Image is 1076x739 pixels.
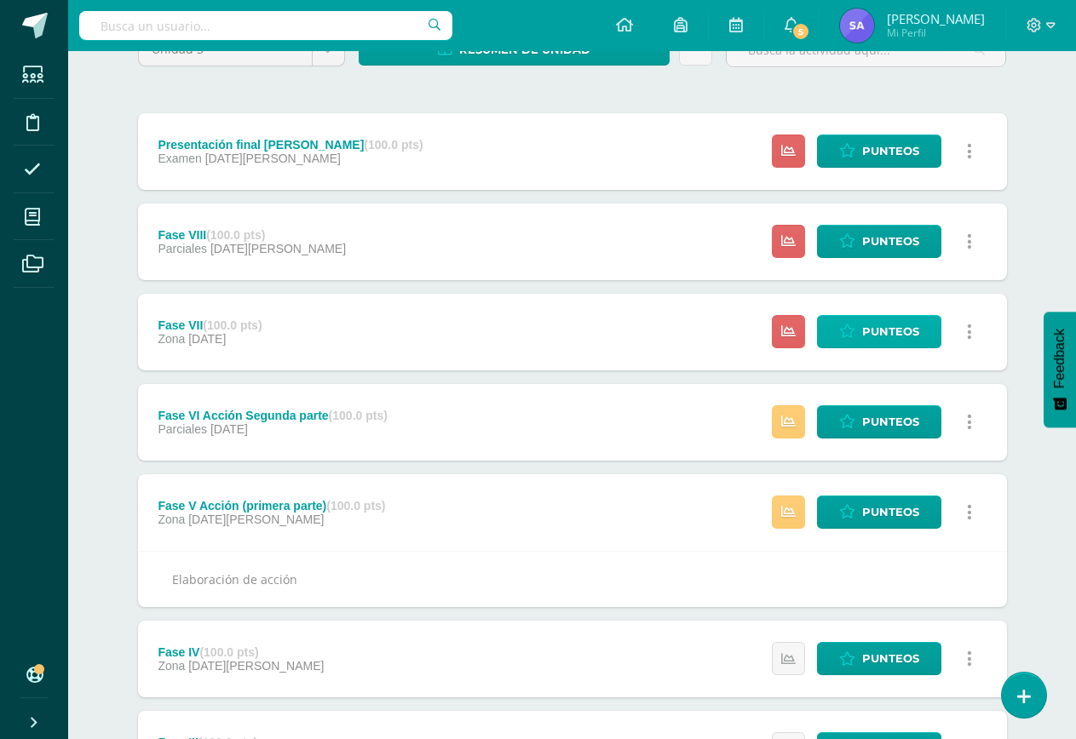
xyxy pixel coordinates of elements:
div: Fase VIII [158,228,346,242]
span: 5 [791,22,810,41]
img: e13c725d1f66a19cb499bd52eb79269c.png [840,9,874,43]
span: [PERSON_NAME] [887,10,985,27]
span: Zona [158,513,185,526]
button: Feedback - Mostrar encuesta [1044,312,1076,427]
a: Punteos [817,642,941,675]
span: Examen [158,152,201,165]
div: Elaboración de acción [138,551,1007,607]
span: Punteos [862,316,919,347]
div: Fase VII [158,318,262,332]
span: Punteos [862,496,919,528]
a: Punteos [817,225,941,258]
a: Punteos [817,405,941,438]
strong: (100.0 pts) [199,645,258,659]
span: Mi Perfil [887,26,985,40]
strong: (100.0 pts) [326,499,385,513]
span: [DATE][PERSON_NAME] [188,513,324,526]
span: [DATE] [210,422,248,436]
span: Zona [158,332,185,346]
span: [DATE][PERSON_NAME] [188,659,324,673]
div: Fase VI Acción Segunda parte [158,409,387,422]
div: Presentación final [PERSON_NAME] [158,138,423,152]
span: Punteos [862,226,919,257]
span: Zona [158,659,185,673]
input: Busca un usuario... [79,11,452,40]
a: Punteos [817,135,941,168]
span: [DATE][PERSON_NAME] [210,242,346,255]
span: [DATE][PERSON_NAME] [205,152,341,165]
span: Parciales [158,422,207,436]
span: Punteos [862,406,919,438]
strong: (100.0 pts) [329,409,388,422]
span: Punteos [862,643,919,674]
strong: (100.0 pts) [203,318,262,332]
span: Feedback [1052,329,1067,388]
a: Punteos [817,496,941,529]
div: Fase IV [158,645,324,659]
a: Punteos [817,315,941,348]
span: Parciales [158,242,207,255]
span: Punteos [862,135,919,167]
div: Fase V Acción (primera parte) [158,499,385,513]
strong: (100.0 pts) [206,228,265,242]
strong: (100.0 pts) [364,138,423,152]
span: [DATE] [188,332,226,346]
